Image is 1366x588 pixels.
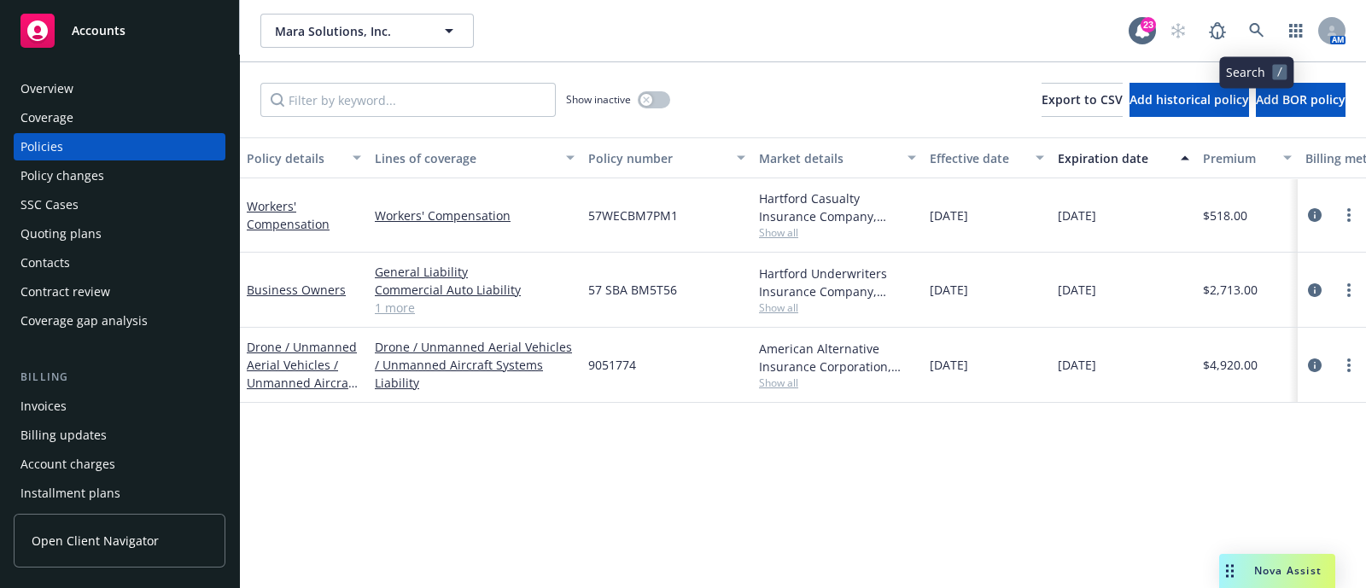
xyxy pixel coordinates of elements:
a: circleInformation [1305,280,1325,300]
div: American Alternative Insurance Corporation, [GEOGRAPHIC_DATA] Re, Global Aerospace Inc [759,340,916,376]
a: Policies [14,133,225,160]
div: Account charges [20,451,115,478]
button: Export to CSV [1042,83,1123,117]
div: Market details [759,149,897,167]
span: [DATE] [930,356,968,374]
div: Billing updates [20,422,107,449]
div: Expiration date [1058,149,1170,167]
a: Workers' Compensation [375,207,575,224]
a: more [1339,355,1359,376]
a: SSC Cases [14,191,225,218]
div: Billing [14,369,225,386]
span: $518.00 [1203,207,1247,224]
button: Add BOR policy [1256,83,1346,117]
span: Mara Solutions, Inc. [275,22,423,40]
div: Policy number [588,149,727,167]
span: [DATE] [930,281,968,299]
div: Effective date [930,149,1025,167]
button: Mara Solutions, Inc. [260,14,474,48]
a: Contract review [14,278,225,306]
div: Quoting plans [20,220,102,247]
span: Export to CSV [1042,91,1123,108]
div: Policy details [247,149,342,167]
a: Start snowing [1161,14,1195,48]
a: Account charges [14,451,225,478]
div: 23 [1141,17,1156,32]
div: Overview [20,75,73,102]
button: Policy details [240,137,368,178]
input: Filter by keyword... [260,83,556,117]
span: Show all [759,300,916,315]
a: Policy changes [14,162,225,189]
span: [DATE] [1058,281,1096,299]
a: Installment plans [14,480,225,507]
span: 9051774 [588,356,636,374]
span: [DATE] [1058,207,1096,224]
span: Accounts [72,24,126,38]
div: Drag to move [1219,554,1240,588]
a: Business Owners [247,282,346,298]
span: [DATE] [930,207,968,224]
div: Coverage [20,104,73,131]
button: Nova Assist [1219,554,1335,588]
a: Billing updates [14,422,225,449]
a: General Liability [375,263,575,281]
a: Invoices [14,393,225,420]
a: Search [1240,14,1274,48]
span: Show all [759,376,916,390]
a: Workers' Compensation [247,198,330,232]
span: Add historical policy [1130,91,1249,108]
a: circleInformation [1305,355,1325,376]
button: Market details [752,137,923,178]
div: Policy changes [20,162,104,189]
button: Lines of coverage [368,137,581,178]
span: 57 SBA BM5T56 [588,281,677,299]
button: Policy number [581,137,752,178]
a: circleInformation [1305,205,1325,225]
div: Hartford Underwriters Insurance Company, Hartford Insurance Group [759,265,916,300]
div: Policies [20,133,63,160]
div: Premium [1203,149,1273,167]
a: Coverage gap analysis [14,307,225,335]
span: Show all [759,225,916,240]
a: Coverage [14,104,225,131]
span: 57WECBM7PM1 [588,207,678,224]
button: Effective date [923,137,1051,178]
a: Drone / Unmanned Aerial Vehicles / Unmanned Aircraft Systems Liability [375,338,575,392]
span: Open Client Navigator [32,532,159,550]
a: 1 more [375,299,575,317]
a: more [1339,280,1359,300]
span: Show inactive [566,92,631,107]
div: Lines of coverage [375,149,556,167]
div: Coverage gap analysis [20,307,148,335]
a: Contacts [14,249,225,277]
span: Nova Assist [1254,563,1322,578]
div: SSC Cases [20,191,79,218]
a: Report a Bug [1200,14,1235,48]
a: Commercial Auto Liability [375,281,575,299]
a: more [1339,205,1359,225]
a: Drone / Unmanned Aerial Vehicles / Unmanned Aircraft Systems Liability [247,339,357,409]
button: Premium [1196,137,1299,178]
div: Hartford Casualty Insurance Company, Hartford Insurance Group [759,189,916,225]
span: Add BOR policy [1256,91,1346,108]
span: $2,713.00 [1203,281,1258,299]
div: Installment plans [20,480,120,507]
a: Overview [14,75,225,102]
button: Expiration date [1051,137,1196,178]
div: Contract review [20,278,110,306]
span: [DATE] [1058,356,1096,374]
a: Switch app [1279,14,1313,48]
div: Invoices [20,393,67,420]
button: Add historical policy [1130,83,1249,117]
a: Quoting plans [14,220,225,247]
span: $4,920.00 [1203,356,1258,374]
a: Accounts [14,7,225,55]
div: Contacts [20,249,70,277]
